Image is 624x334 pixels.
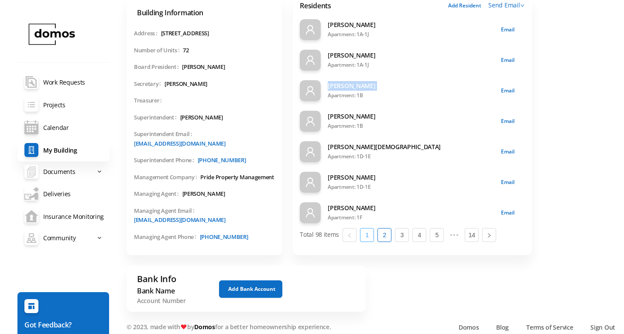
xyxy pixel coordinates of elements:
[134,233,200,242] span: Managing Agent Phone
[134,46,183,55] span: Number of Units
[43,229,75,247] span: Community
[200,233,248,241] a: [PHONE_NUMBER]
[134,156,198,165] span: Superintendent Phone
[496,323,509,332] a: Blog
[494,21,521,38] button: Email
[395,228,408,242] a: 3
[328,112,494,121] h4: [PERSON_NAME]
[494,143,521,160] button: Email
[17,139,110,161] a: My Building
[328,121,494,131] div: Apartment: 1B
[328,60,494,70] div: Apartment: 1A-1J
[219,280,282,298] button: Add Bank Account
[459,323,479,332] a: Domos
[183,46,189,55] span: 72
[161,29,209,38] span: [STREET_ADDRESS]
[520,3,525,8] i: icon: down
[24,320,102,330] h6: Got Feedback?
[494,204,521,222] button: Email
[127,322,375,331] p: © 2023, made with by for a better homeownership experience.
[347,233,352,238] i: icon: left
[328,182,494,192] div: Apartment: 1D-1E
[377,228,391,242] li: 2
[328,51,494,60] h4: [PERSON_NAME]
[447,228,461,242] span: •••
[194,323,215,331] a: Domos
[137,296,210,305] p: Account Number
[447,228,461,242] li: Next 5 Pages
[134,130,196,139] span: Superintendent Email
[494,174,521,191] button: Email
[134,173,200,182] span: Management Company
[360,228,374,242] li: 1
[465,228,478,242] a: 14
[412,228,426,242] li: 4
[305,177,315,187] i: icon: user
[378,228,391,242] a: 2
[165,80,207,89] span: [PERSON_NAME]
[300,228,339,242] li: Total 98 items
[360,228,374,242] a: 1
[430,228,444,242] li: 5
[413,228,426,242] a: 4
[134,113,180,122] span: Superintendent
[17,182,110,205] a: Deliveries
[328,142,494,152] h4: [PERSON_NAME][DEMOGRAPHIC_DATA]
[494,82,521,99] button: Email
[134,29,161,38] span: Address
[494,112,521,130] button: Email
[590,323,615,332] a: Sign Out
[200,173,274,182] span: Pride Property Management
[137,273,210,286] h5: Bank Info
[134,63,182,72] span: Board President
[488,1,525,9] a: Send Emailicon: down
[134,140,226,147] a: [EMAIL_ADDRESS][DOMAIN_NAME]
[182,63,225,72] span: [PERSON_NAME]
[134,207,198,215] span: Managing Agent Email
[482,228,496,242] li: Next Page
[328,30,494,39] div: Apartment: 1A-1J
[137,286,210,296] h6: Bank Name
[526,323,573,332] a: Terms of Service
[343,228,357,242] li: Previous Page
[305,55,315,65] i: icon: user
[487,233,492,238] i: icon: right
[134,216,226,224] a: [EMAIL_ADDRESS][DOMAIN_NAME]
[305,85,315,96] i: icon: user
[305,24,315,35] i: icon: user
[305,116,315,126] i: icon: user
[134,96,165,105] span: Treasurer
[305,147,315,157] i: icon: user
[300,0,331,11] h6: Residents
[395,228,409,242] li: 3
[465,228,479,242] li: 14
[328,91,494,100] div: Apartment: 1B
[328,81,494,91] h4: [PERSON_NAME]
[198,156,246,164] a: [PHONE_NUMBER]
[43,163,75,181] span: Documents
[328,173,494,182] h4: [PERSON_NAME]
[134,190,182,198] span: Managing Agent
[328,20,494,30] h4: [PERSON_NAME]
[182,190,225,198] span: [PERSON_NAME]
[305,208,315,218] i: icon: user
[137,7,282,18] h6: Building Information
[430,228,443,242] a: 5
[328,213,494,222] div: Apartment: 1F
[328,152,494,161] div: Apartment: 1D-1E
[17,116,110,139] a: Calendar
[134,80,165,89] span: Secretary
[180,113,223,122] span: [PERSON_NAME]
[17,93,110,116] a: Projects
[328,203,494,213] h4: [PERSON_NAME]
[17,205,110,228] a: Insurance Monitoring
[494,51,521,69] button: Email
[17,71,110,93] a: Work Requests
